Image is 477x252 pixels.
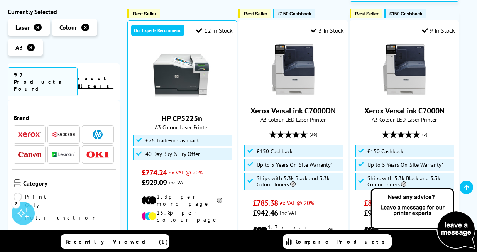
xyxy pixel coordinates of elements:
[78,75,113,90] a: reset filters
[12,199,20,208] div: 2
[364,224,445,238] li: 1.7p per mono page
[15,24,30,31] span: Laser
[86,130,109,139] a: HP
[253,224,333,238] li: 1.7p per mono page
[153,100,211,107] a: HP CP5225n
[364,208,389,218] span: £976.46
[238,9,271,18] button: Best Seller
[127,9,160,18] button: Best Seller
[243,116,344,123] span: A3 Colour LED Laser Printer
[250,106,336,116] a: Xerox VersaLink C7000DN
[86,151,109,158] img: OKI
[52,132,75,137] img: Kyocera
[142,209,222,223] li: 13.8p per colour page
[52,150,75,159] a: Lexmark
[153,48,211,106] img: HP CP5225n
[14,114,114,122] span: Brand
[196,27,232,34] div: 12 In Stock
[142,167,167,178] span: £774.24
[61,234,169,249] a: Recently Viewed (1)
[8,67,78,96] span: 97 Products Found
[310,127,317,142] span: (36)
[389,11,423,17] span: £150 Cashback
[367,175,452,188] span: Ships with 5.3k Black and 3.3k Colour Toners
[142,193,222,207] li: 2.3p per mono page
[162,113,202,123] a: HP CP5225n
[15,44,23,51] span: A3
[142,178,167,188] span: £929.09
[18,132,41,137] img: Xerox
[283,234,392,249] a: Compare Products
[14,213,98,222] a: Multifunction
[296,238,389,245] span: Compare Products
[23,179,114,189] span: Category
[132,229,233,250] div: modal_delivery
[280,199,314,206] span: ex VAT @ 20%
[367,162,443,168] span: Up to 5 Years On-Site Warranty*
[257,162,333,168] span: Up to 5 Years On-Site Warranty*
[66,238,168,245] span: Recently Viewed (1)
[376,40,433,98] img: Xerox VersaLink C7000N
[355,11,379,17] span: Best Seller
[257,175,341,188] span: Ships with 5.3k Black and 3.3k Colour Toners
[52,130,75,139] a: Kyocera
[364,198,389,208] span: £813.72
[364,106,445,116] a: Xerox VersaLink C7000N
[52,152,75,157] img: Lexmark
[350,9,382,18] button: Best Seller
[273,9,315,18] button: £150 Cashback
[264,92,322,100] a: Xerox VersaLink C7000DN
[376,92,433,100] a: Xerox VersaLink C7000N
[133,11,156,17] span: Best Seller
[93,130,103,139] img: HP
[145,137,199,144] span: £26 Trade-in Cashback
[86,150,109,159] a: OKI
[8,8,120,15] div: Currently Selected
[244,11,267,17] span: Best Seller
[18,152,41,157] img: Canon
[253,198,278,208] span: £785.38
[278,11,311,17] span: £150 Cashback
[311,27,344,34] div: 3 In Stock
[422,27,455,34] div: 9 In Stock
[132,123,233,131] span: A3 Colour Laser Printer
[264,40,322,98] img: Xerox VersaLink C7000DN
[280,209,297,216] span: inc VAT
[354,116,455,123] span: A3 Colour LED Laser Printer
[14,193,64,210] a: Print Only
[384,9,426,18] button: £150 Cashback
[253,208,278,218] span: £942.46
[18,150,41,159] a: Canon
[257,148,293,154] span: £150 Cashback
[369,187,477,250] img: Open Live Chat window
[14,179,21,187] img: Category
[169,179,186,186] span: inc VAT
[131,25,184,36] div: Our Experts Recommend
[367,148,403,154] span: £150 Cashback
[18,130,41,139] a: Xerox
[169,169,203,176] span: ex VAT @ 20%
[59,24,77,31] span: Colour
[145,151,200,157] span: 40 Day Buy & Try Offer
[422,127,427,142] span: (3)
